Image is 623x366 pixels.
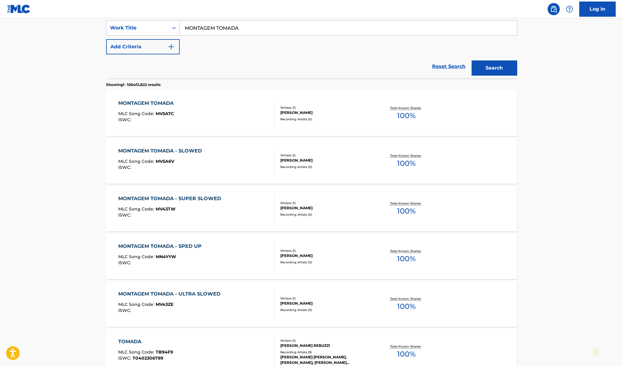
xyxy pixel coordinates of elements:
span: MV5A6V [156,159,174,164]
span: ISWC : [118,308,133,313]
span: 100 % [397,349,416,360]
form: Search Form [106,20,517,79]
span: ISWC : [118,165,133,170]
span: MLC Song Code : [118,349,156,355]
p: Showing 1 - 100 of 2,822 results [106,82,161,87]
span: 100 % [397,158,416,169]
a: MONTAGEM TOMADA - SLOWEDMLC Song Code:MV5A6VISWC:Writers (1)[PERSON_NAME]Recording Artists (0)Tot... [106,138,517,184]
span: ISWC : [118,260,133,265]
div: Writers ( 1 ) [280,201,372,205]
div: Writers ( 1 ) [280,153,372,158]
div: [PERSON_NAME] [280,301,372,306]
span: MV5A7C [156,111,174,116]
span: ISWC : [118,117,133,122]
span: 100 % [397,110,416,121]
div: Recording Artists ( 0 ) [280,117,372,121]
span: MLC Song Code : [118,111,156,116]
div: Writers ( 1 ) [280,338,372,343]
div: Recording Artists ( 9 ) [280,350,372,354]
div: [PERSON_NAME] REBUZZI [280,343,372,348]
span: 100 % [397,253,416,264]
span: ISWC : [118,355,133,361]
span: MLC Song Code : [118,302,156,307]
div: MONTAGEM TOMADA - SUPER SLOWED [118,195,224,202]
div: Recording Artists ( 0 ) [280,260,372,265]
span: 100 % [397,206,416,217]
iframe: Chat Widget [593,337,623,366]
span: MLC Song Code : [118,206,156,212]
p: Total Known Shares: [390,344,423,349]
div: Help [563,3,576,15]
img: help [566,5,573,13]
img: search [550,5,557,13]
div: Drag [594,343,598,361]
div: Writers ( 1 ) [280,105,372,110]
span: MN4YYW [156,254,176,259]
img: 9d2ae6d4665cec9f34b9.svg [168,43,175,50]
button: Search [472,60,517,76]
div: MONTAGEM TOMADA - ULTRA SLOWED [118,290,223,298]
div: MONTAGEM TOMADA - SLOWED [118,147,205,155]
div: [PERSON_NAME] [280,158,372,163]
p: Total Known Shares: [390,153,423,158]
span: MLC Song Code : [118,254,156,259]
div: Work Title [110,24,165,32]
div: Recording Artists ( 0 ) [280,308,372,312]
a: Reset Search [429,60,469,73]
a: MONTAGEM TOMADA - SPED UPMLC Song Code:MN4YYWISWC:Writers (1)[PERSON_NAME]Recording Artists (0)To... [106,234,517,279]
button: Add Criteria [106,39,180,54]
span: MV43ZE [156,302,173,307]
a: Public Search [548,3,560,15]
div: [PERSON_NAME] [280,205,372,211]
a: Log In [579,2,616,17]
div: Writers ( 1 ) [280,296,372,301]
div: TOMADA [118,338,173,345]
div: Recording Artists ( 0 ) [280,165,372,169]
div: Recording Artists ( 0 ) [280,212,372,217]
span: ISWC : [118,212,133,218]
p: Total Known Shares: [390,106,423,110]
div: [PERSON_NAME] [280,110,372,115]
p: Total Known Shares: [390,201,423,206]
span: MV43TW [156,206,175,212]
span: 100 % [397,301,416,312]
div: [PERSON_NAME] [280,253,372,258]
a: MONTAGEM TOMADA - SUPER SLOWEDMLC Song Code:MV43TWISWC:Writers (1)[PERSON_NAME]Recording Artists ... [106,186,517,231]
div: MONTAGEM TOMADA - SPED UP [118,243,205,250]
div: [PERSON_NAME] [PERSON_NAME], [PERSON_NAME], [PERSON_NAME] [PERSON_NAME], [PERSON_NAME], [PERSON_N... [280,354,372,365]
p: Total Known Shares: [390,296,423,301]
a: MONTAGEM TOMADA - ULTRA SLOWEDMLC Song Code:MV43ZEISWC:Writers (1)[PERSON_NAME]Recording Artists ... [106,281,517,327]
p: Total Known Shares: [390,249,423,253]
span: T0402306799 [133,355,163,361]
div: MONTAGEM TOMADA [118,100,177,107]
img: MLC Logo [7,5,31,13]
span: TB94F9 [156,349,173,355]
div: Writers ( 1 ) [280,248,372,253]
span: MLC Song Code : [118,159,156,164]
a: MONTAGEM TOMADAMLC Song Code:MV5A7CISWC:Writers (1)[PERSON_NAME]Recording Artists (0)Total Known ... [106,91,517,136]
